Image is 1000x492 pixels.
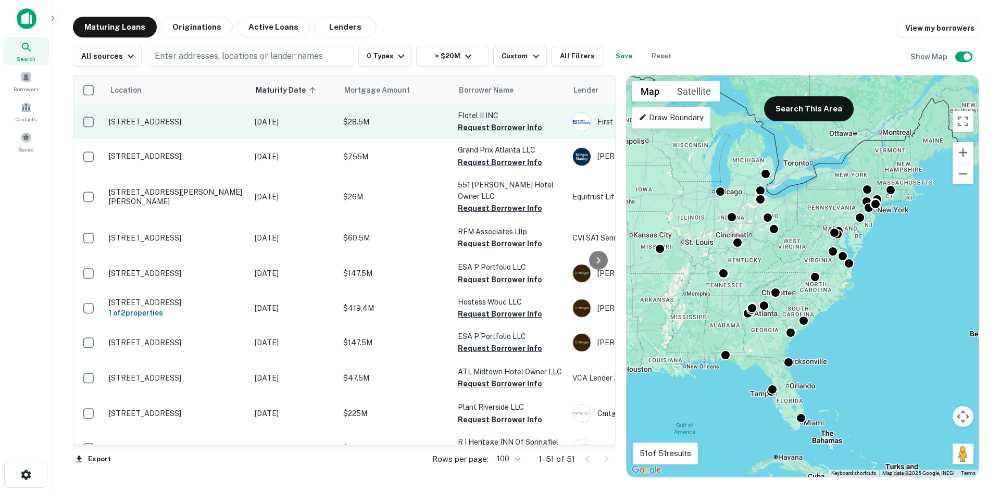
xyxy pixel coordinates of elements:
[343,232,447,244] p: $60.5M
[910,51,949,62] h6: Show Map
[73,46,142,67] button: All sources
[607,46,641,67] button: Save your search to get updates of matches that match your search criteria.
[572,439,729,458] div: Bell Bank
[343,151,447,162] p: $755M
[458,296,562,308] p: Hostess Wbuc LLC
[458,436,562,448] p: R I Heritage INN Of Springfiel
[249,75,338,105] th: Maturity Date
[343,408,447,419] p: $225M
[17,8,36,29] img: capitalize-icon.png
[645,46,678,67] button: Reset
[493,451,522,466] div: 100
[573,84,598,96] span: Lender
[831,470,876,477] button: Keyboard shortcuts
[16,115,36,123] span: Contacts
[493,46,546,67] button: Custom
[255,116,333,128] p: [DATE]
[314,17,377,37] button: Lenders
[155,50,323,62] p: Enter addresses, locations or lender names
[343,268,447,279] p: $147.5M
[73,17,157,37] button: Maturing Loans
[458,261,562,273] p: ESA P Portfolio LLC
[953,163,973,184] button: Zoom out
[567,75,734,105] th: Lender
[3,97,49,125] a: Contacts
[502,50,542,62] div: Custom
[343,191,447,203] p: $26M
[629,463,664,477] a: Open this area in Google Maps (opens a new window)
[573,148,591,166] img: picture
[338,75,453,105] th: Mortgage Amount
[343,302,447,314] p: $419.4M
[573,439,591,457] img: picture
[255,372,333,384] p: [DATE]
[432,453,489,465] p: Rows per page:
[458,401,562,413] p: Plant Riverside LLC
[110,84,142,96] span: Location
[109,307,244,319] h6: 1 of 2 properties
[668,81,720,102] button: Show satellite imagery
[3,128,49,156] a: Saved
[343,116,447,128] p: $28.5M
[255,443,333,454] p: [DATE]
[458,331,562,342] p: ESA P Portfolio LLC
[458,156,542,169] button: Request Borrower Info
[458,202,542,215] button: Request Borrower Info
[416,46,489,67] button: > $20M
[953,406,973,427] button: Map camera controls
[572,264,729,283] div: [PERSON_NAME]
[458,226,562,237] p: REM Associates Lllp
[343,372,447,384] p: $47.5M
[255,337,333,348] p: [DATE]
[458,237,542,250] button: Request Borrower Info
[109,373,244,383] p: [STREET_ADDRESS]
[948,409,1000,459] iframe: Chat Widget
[3,37,49,65] a: Search
[458,110,562,121] p: Flotel II INC
[539,453,575,465] p: 1–51 of 51
[109,152,244,161] p: [STREET_ADDRESS]
[629,463,664,477] img: Google
[109,444,244,453] p: [STREET_ADDRESS]
[458,121,542,134] button: Request Borrower Info
[81,50,137,62] div: All sources
[109,338,244,347] p: [STREET_ADDRESS]
[953,111,973,132] button: Toggle fullscreen view
[551,46,603,67] button: All Filters
[627,75,979,477] div: 0 0
[639,111,704,124] p: Draw Boundary
[573,405,591,422] img: clarosmortgage.com.png
[961,470,976,476] a: Terms (opens in new tab)
[73,451,114,467] button: Export
[109,298,244,307] p: [STREET_ADDRESS]
[458,179,562,202] p: 551 [PERSON_NAME] Hotel Owner LLC
[458,342,542,355] button: Request Borrower Info
[255,232,333,244] p: [DATE]
[572,372,729,384] p: VCA Lender 2
[358,46,412,67] button: 0 Types
[572,333,729,352] div: [PERSON_NAME]
[458,144,562,156] p: Grand Prix Atlanta LLC
[255,268,333,279] p: [DATE]
[161,17,233,37] button: Originations
[344,84,423,96] span: Mortgage Amount
[573,299,591,317] img: picture
[458,273,542,286] button: Request Borrower Info
[882,470,955,476] span: Map data ©2025 Google, INEGI
[146,46,354,67] button: Enter addresses, locations or lender names
[453,75,567,105] th: Borrower Name
[14,85,39,93] span: Borrowers
[572,232,729,244] p: CVI SA1 Senior Loan Holdings
[109,187,244,206] p: [STREET_ADDRESS][PERSON_NAME][PERSON_NAME]
[19,145,34,154] span: Saved
[458,377,542,390] button: Request Borrower Info
[572,404,729,423] div: Cmtg/cn Mortgage Reit LLC
[458,308,542,320] button: Request Borrower Info
[640,447,691,460] p: 51 of 51 results
[109,117,244,127] p: [STREET_ADDRESS]
[458,366,562,377] p: ATL Midtown Hotel Owner LLC
[764,96,854,121] button: Search This Area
